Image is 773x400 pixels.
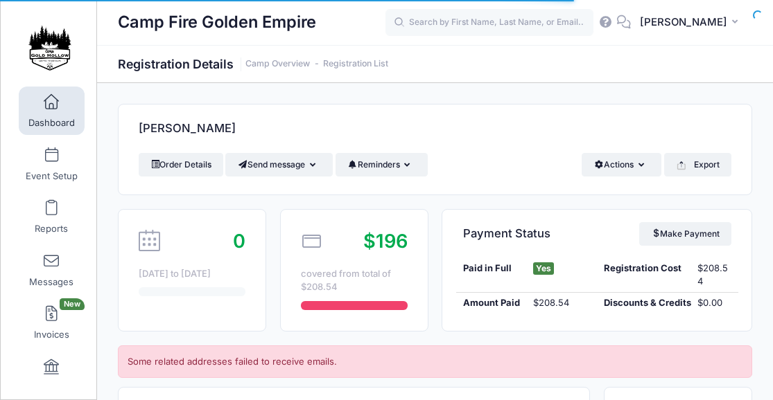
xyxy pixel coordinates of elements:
[463,214,550,253] h4: Payment Status
[26,170,78,182] span: Event Setup
[118,57,388,71] h1: Registration Details
[385,9,593,37] input: Search by First Name, Last Name, or Email...
[639,222,731,246] a: Make Payment
[456,296,527,310] div: Amount Paid
[225,153,333,176] button: Send message
[19,192,85,241] a: Reports
[233,230,245,253] span: 0
[533,262,554,275] span: Yes
[363,230,408,253] span: $196
[640,15,727,30] span: [PERSON_NAME]
[19,298,85,347] a: InvoicesNew
[582,153,661,176] button: Actions
[60,298,85,310] span: New
[597,262,691,289] div: Registration Cost
[29,276,73,288] span: Messages
[691,296,738,310] div: $0.00
[19,352,85,400] a: Financials
[139,153,223,176] a: Order Details
[664,153,731,176] button: Export
[118,345,752,379] div: Some related addresses failed to receive emails.
[19,246,85,294] a: Messages
[19,87,85,135] a: Dashboard
[245,59,310,69] a: Camp Overview
[1,15,98,80] a: Camp Fire Golden Empire
[526,296,597,310] div: $208.54
[118,7,316,39] h1: Camp Fire Golden Empire
[139,109,236,149] h4: [PERSON_NAME]
[24,21,76,73] img: Camp Fire Golden Empire
[34,329,69,341] span: Invoices
[631,7,752,39] button: [PERSON_NAME]
[301,267,408,294] div: covered from total of $208.54
[139,267,245,281] div: [DATE] to [DATE]
[691,262,738,289] div: $208.54
[336,153,428,176] button: Reminders
[35,224,68,235] span: Reports
[456,262,527,289] div: Paid in Full
[323,59,388,69] a: Registration List
[19,140,85,188] a: Event Setup
[28,118,75,129] span: Dashboard
[597,296,691,310] div: Discounts & Credits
